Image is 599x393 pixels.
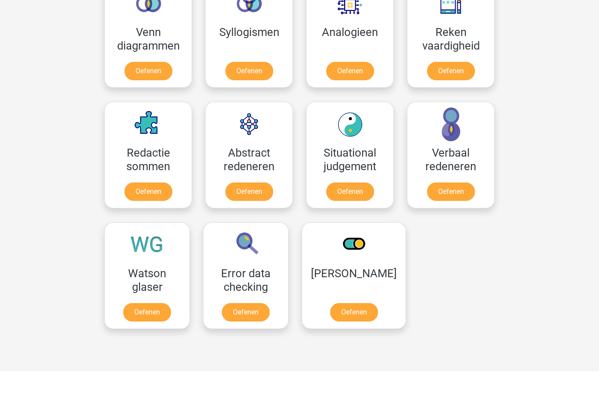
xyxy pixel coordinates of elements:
[427,62,475,80] a: Oefenen
[225,182,273,201] a: Oefenen
[125,62,172,80] a: Oefenen
[222,303,270,322] a: Oefenen
[225,62,273,80] a: Oefenen
[326,182,374,201] a: Oefenen
[330,303,378,322] a: Oefenen
[123,303,171,322] a: Oefenen
[125,182,172,201] a: Oefenen
[427,182,475,201] a: Oefenen
[326,62,374,80] a: Oefenen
